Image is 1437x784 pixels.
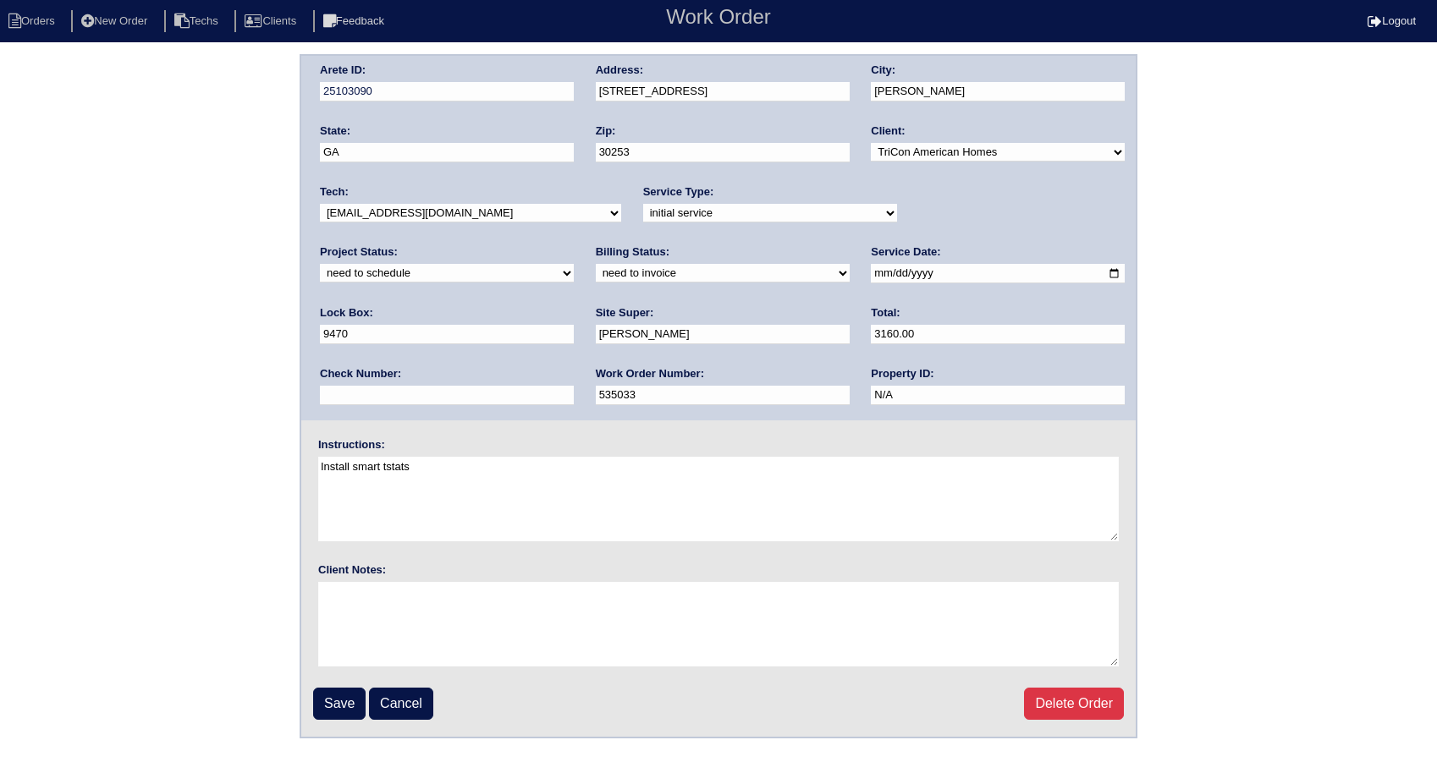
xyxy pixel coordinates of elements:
[596,244,669,260] label: Billing Status:
[318,457,1119,541] textarea: Install smart tstats
[596,82,850,101] input: Enter a location
[1024,688,1124,720] a: Delete Order
[596,366,704,381] label: Work Order Number:
[369,688,433,720] a: Cancel
[318,437,385,452] label: Instructions:
[234,14,310,27] a: Clients
[596,123,616,139] label: Zip:
[596,63,643,78] label: Address:
[320,305,373,321] label: Lock Box:
[320,123,350,139] label: State:
[596,305,654,321] label: Site Super:
[320,63,366,78] label: Arete ID:
[234,10,310,33] li: Clients
[71,10,161,33] li: New Order
[871,123,905,139] label: Client:
[313,10,398,33] li: Feedback
[643,184,714,200] label: Service Type:
[164,10,232,33] li: Techs
[318,562,386,578] label: Client Notes:
[320,244,398,260] label: Project Status:
[871,244,940,260] label: Service Date:
[313,688,366,720] input: Save
[871,366,933,381] label: Property ID:
[871,63,895,78] label: City:
[320,184,349,200] label: Tech:
[320,366,401,381] label: Check Number:
[871,305,900,321] label: Total:
[164,14,232,27] a: Techs
[71,14,161,27] a: New Order
[1368,14,1416,27] a: Logout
